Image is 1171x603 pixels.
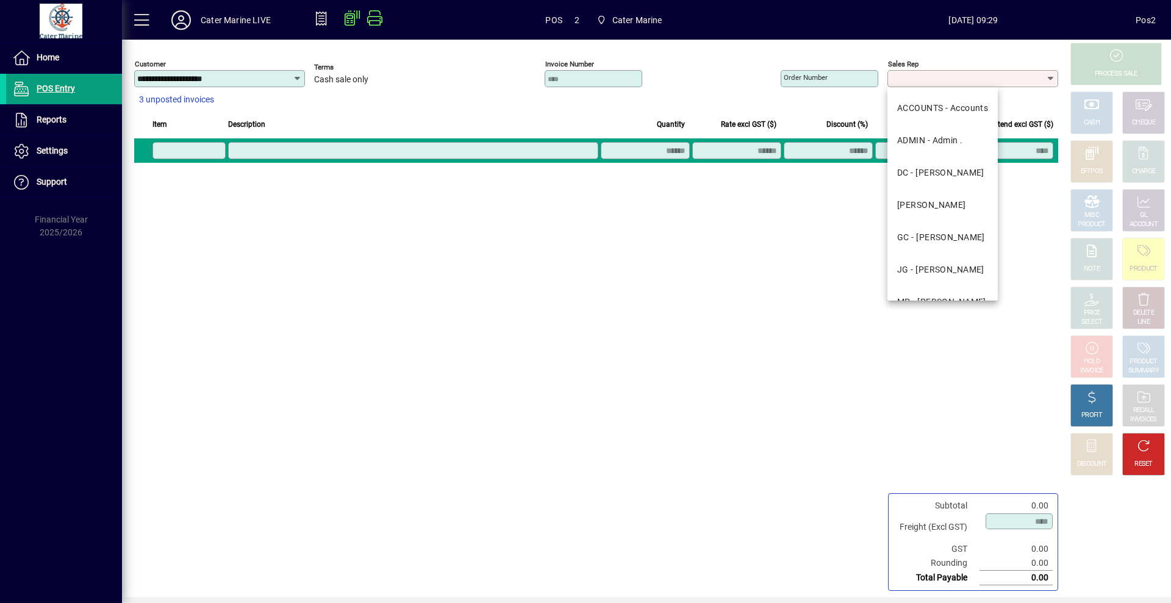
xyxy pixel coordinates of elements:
div: PRICE [1084,309,1100,318]
mat-label: Order number [784,73,828,82]
div: DELETE [1133,309,1154,318]
div: GL [1140,211,1148,220]
span: Description [228,118,265,131]
div: EFTPOS [1081,167,1103,176]
td: Subtotal [893,499,979,513]
div: INVOICES [1130,415,1156,424]
div: RESET [1134,460,1153,469]
div: CASH [1084,118,1100,127]
a: Reports [6,105,122,135]
span: [DATE] 09:29 [811,10,1136,30]
span: Support [37,177,67,187]
span: Cash sale only [314,75,368,85]
div: CHEQUE [1132,118,1155,127]
div: MISC [1084,211,1099,220]
td: GST [893,542,979,556]
mat-option: ADMIN - Admin . [887,124,998,157]
div: [PERSON_NAME] [897,199,966,212]
span: 2 [575,10,579,30]
span: 3 unposted invoices [139,93,214,106]
span: POS [545,10,562,30]
td: Total Payable [893,571,979,585]
span: Extend excl GST ($) [990,118,1053,131]
td: Rounding [893,556,979,571]
span: POS Entry [37,84,75,93]
div: Pos2 [1136,10,1156,30]
mat-option: DEB - Debbie McQuarters [887,189,998,221]
span: Settings [37,146,68,155]
div: CHARGE [1132,167,1156,176]
div: GC - [PERSON_NAME] [897,231,985,244]
div: SUMMARY [1128,366,1159,376]
mat-label: Invoice number [545,60,594,68]
div: PRODUCT [1130,265,1157,274]
mat-label: Customer [135,60,166,68]
div: JG - [PERSON_NAME] [897,263,984,276]
div: ADMIN - Admin . [897,134,963,147]
mat-option: ACCOUNTS - Accounts [887,92,998,124]
a: Settings [6,136,122,166]
div: RECALL [1133,406,1155,415]
button: 3 unposted invoices [134,89,219,111]
div: DISCOUNT [1077,460,1106,469]
td: 0.00 [979,556,1053,571]
span: Quantity [657,118,685,131]
div: NOTE [1084,265,1100,274]
span: Terms [314,63,387,71]
mat-option: MP - Margaret Pierce [887,286,998,318]
span: Reports [37,115,66,124]
td: 0.00 [979,571,1053,585]
span: Home [37,52,59,62]
td: 0.00 [979,499,1053,513]
div: PRODUCT [1130,357,1157,366]
td: Freight (Excl GST) [893,513,979,542]
div: Cater Marine LIVE [201,10,271,30]
div: PROFIT [1081,411,1102,420]
a: Home [6,43,122,73]
button: Profile [162,9,201,31]
span: Item [152,118,167,131]
mat-option: JG - John Giles [887,254,998,286]
div: HOLD [1084,357,1100,366]
div: PROCESS SALE [1095,70,1137,79]
span: Rate excl GST ($) [721,118,776,131]
span: Cater Marine [592,9,667,31]
div: ACCOUNTS - Accounts [897,102,988,115]
div: SELECT [1081,318,1103,327]
td: 0.00 [979,542,1053,556]
mat-option: DC - Dan Cleaver [887,157,998,189]
mat-option: GC - Gerard Cantin [887,221,998,254]
div: DC - [PERSON_NAME] [897,166,984,179]
div: LINE [1137,318,1150,327]
div: INVOICE [1080,366,1103,376]
mat-label: Sales rep [888,60,919,68]
div: ACCOUNT [1130,220,1158,229]
span: Cater Marine [612,10,662,30]
div: PRODUCT [1078,220,1105,229]
a: Support [6,167,122,198]
div: MP - [PERSON_NAME] [897,296,986,309]
span: Discount (%) [826,118,868,131]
